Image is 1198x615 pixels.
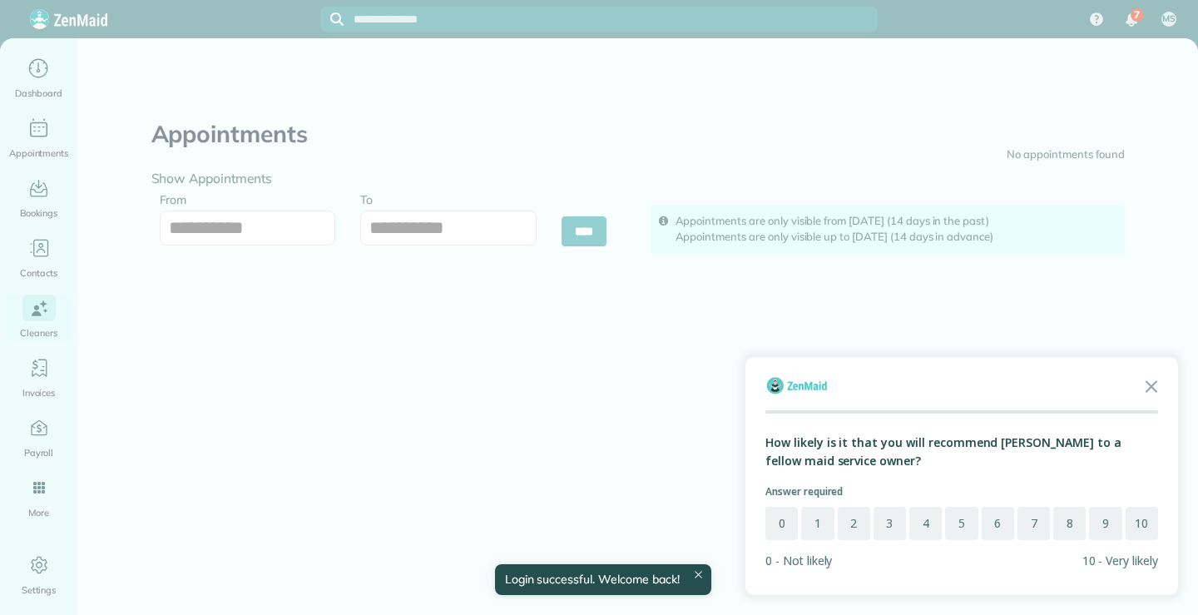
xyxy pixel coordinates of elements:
[745,357,1178,595] div: Survey
[838,507,870,540] button: 2
[765,375,829,395] img: Company logo
[1135,369,1168,402] button: Close the survey
[1082,553,1158,568] div: 10 - Very likely
[801,507,834,540] button: 1
[765,484,1158,500] p: Answer required
[1126,507,1158,540] button: 10
[765,434,1158,470] div: How likely is it that you will recommend [PERSON_NAME] to a fellow maid service owner?
[945,507,978,540] button: 5
[1017,507,1050,540] button: 7
[1089,507,1121,540] button: 9
[765,507,798,540] button: 0
[874,507,906,540] button: 3
[494,564,710,595] div: Login successful. Welcome back!
[1053,507,1086,540] button: 8
[909,507,942,540] button: 4
[765,553,832,568] div: 0 - Not likely
[982,507,1014,540] button: 6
